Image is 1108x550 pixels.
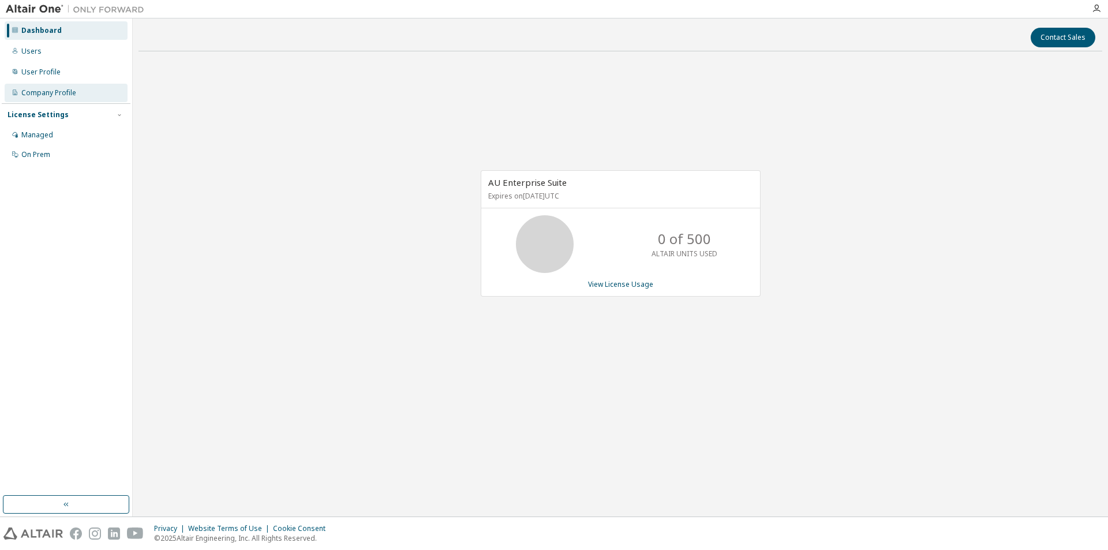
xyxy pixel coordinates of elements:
[21,26,62,35] div: Dashboard
[108,527,120,540] img: linkedin.svg
[588,279,653,289] a: View License Usage
[273,524,332,533] div: Cookie Consent
[6,3,150,15] img: Altair One
[154,524,188,533] div: Privacy
[154,533,332,543] p: © 2025 Altair Engineering, Inc. All Rights Reserved.
[658,229,711,249] p: 0 of 500
[1031,28,1095,47] button: Contact Sales
[3,527,63,540] img: altair_logo.svg
[488,177,567,188] span: AU Enterprise Suite
[70,527,82,540] img: facebook.svg
[21,130,53,140] div: Managed
[127,527,144,540] img: youtube.svg
[21,47,42,56] div: Users
[21,68,61,77] div: User Profile
[89,527,101,540] img: instagram.svg
[21,88,76,98] div: Company Profile
[188,524,273,533] div: Website Terms of Use
[488,191,750,201] p: Expires on [DATE] UTC
[652,249,717,259] p: ALTAIR UNITS USED
[8,110,69,119] div: License Settings
[21,150,50,159] div: On Prem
